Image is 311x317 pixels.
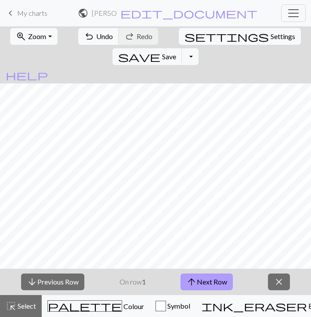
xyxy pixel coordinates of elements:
[166,302,190,310] span: Symbol
[21,274,84,290] button: Previous Row
[179,28,301,45] button: SettingsSettings
[202,300,307,312] span: ink_eraser
[6,69,48,81] span: help
[120,7,257,19] span: edit_document
[181,274,233,290] button: Next Row
[84,30,94,43] span: undo
[92,9,116,17] h2: [PERSON_NAME] Roll Socks / [PERSON_NAME] Roll Socks
[27,276,37,288] span: arrow_downward
[48,300,122,312] span: palette
[28,32,46,40] span: Zoom
[17,9,47,17] span: My charts
[142,277,146,286] strong: 1
[186,276,197,288] span: arrow_upward
[42,295,150,317] button: Colour
[119,277,146,287] p: On row
[5,6,47,21] a: My charts
[112,48,182,65] button: Save
[10,28,57,45] button: Zoom
[274,276,284,288] span: close
[271,31,295,42] span: Settings
[150,295,196,317] button: Symbol
[96,32,113,40] span: Undo
[162,52,176,61] span: Save
[16,302,36,310] span: Select
[78,28,119,45] button: Undo
[16,30,26,43] span: zoom_in
[122,302,144,310] span: Colour
[78,7,88,19] span: public
[184,30,269,43] span: settings
[118,50,160,63] span: save
[6,300,16,312] span: highlight_alt
[281,4,306,22] button: Toggle navigation
[184,31,269,42] i: Settings
[5,7,16,19] span: keyboard_arrow_left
